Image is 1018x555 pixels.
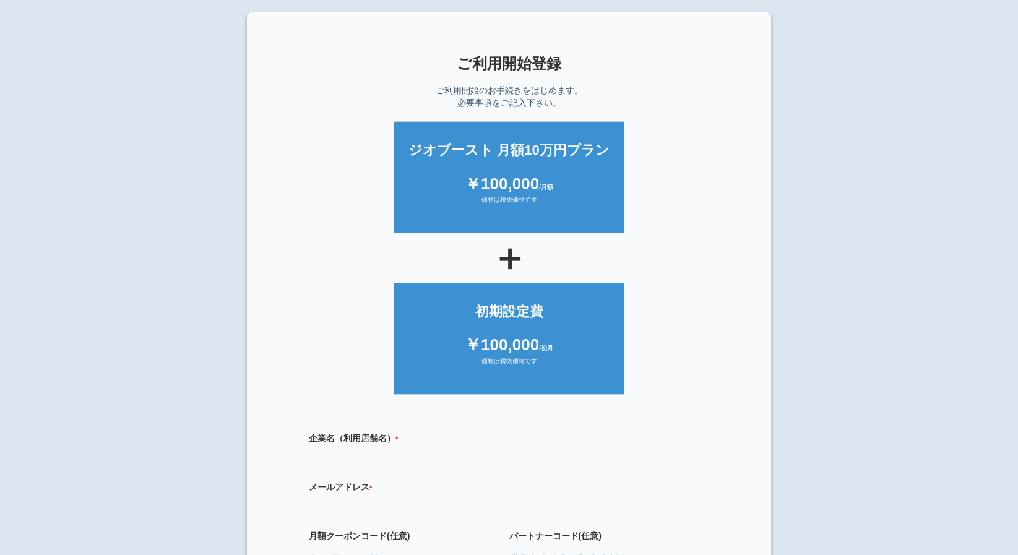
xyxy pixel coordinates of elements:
label: 企業名（利用店舗名） [309,432,709,444]
div: ジオブースト 月額10万円プラン [407,140,612,160]
div: ＋ [278,239,740,277]
span: /月額 [539,184,553,191]
label: パートナーコード(任意) [509,530,710,542]
h1: ご利用開始登録 [278,56,740,72]
div: ￥100,000 [407,173,612,196]
span: /初月 [539,345,553,351]
label: メールアドレス [309,481,709,493]
div: 価格は税抜価格です [407,357,612,376]
p: ご利用開始のお手続きをはじめます。 必要事項をご記入下さい。 [436,84,583,109]
label: 月額クーポンコード(任意) [309,530,491,542]
div: ￥100,000 [407,333,612,356]
div: 初期設定費 [407,302,612,321]
div: 価格は税抜価格です [407,196,612,214]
